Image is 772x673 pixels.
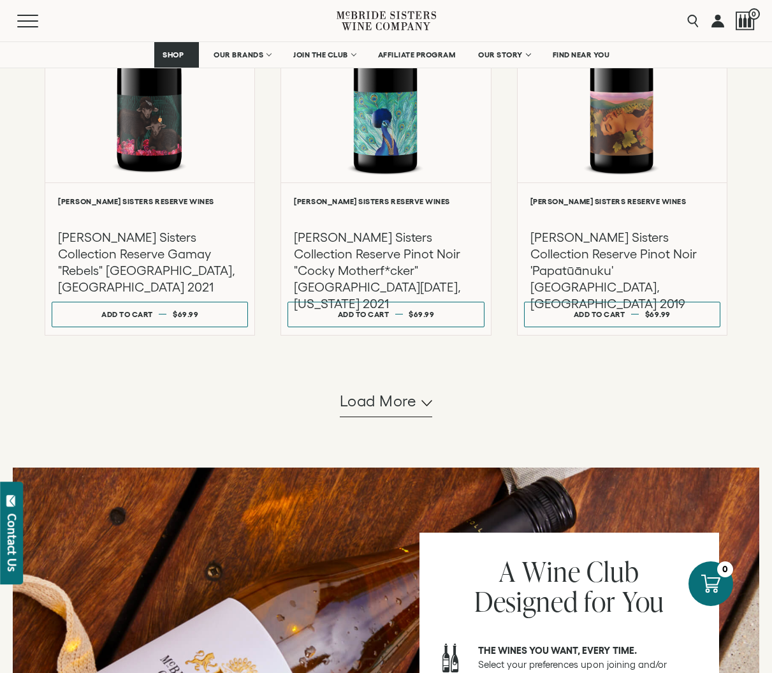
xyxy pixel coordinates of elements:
[474,582,578,620] span: Designed
[338,305,390,323] div: Add to cart
[214,50,263,59] span: OUR BRANDS
[748,8,760,20] span: 0
[378,50,456,59] span: AFFILIATE PROGRAM
[285,42,363,68] a: JOIN THE CLUB
[478,645,637,656] strong: The wines you want, every time.
[574,305,625,323] div: Add to cart
[17,15,63,27] button: Mobile Menu Trigger
[553,50,610,59] span: FIND NEAR YOU
[530,197,714,205] h6: [PERSON_NAME] Sisters Reserve Wines
[52,302,248,327] button: Add to cart $69.99
[470,42,538,68] a: OUR STORY
[524,302,720,327] button: Add to cart $69.99
[530,229,714,312] h3: [PERSON_NAME] Sisters Collection Reserve Pinot Noir 'Papatūānuku' [GEOGRAPHIC_DATA], [GEOGRAPHIC_...
[154,42,199,68] a: SHOP
[294,229,477,312] h3: [PERSON_NAME] Sisters Collection Reserve Pinot Noir "Cocky Motherf*cker" [GEOGRAPHIC_DATA][DATE],...
[163,50,184,59] span: SHOP
[586,552,639,590] span: Club
[717,561,733,577] div: 0
[58,197,242,205] h6: [PERSON_NAME] Sisters Reserve Wines
[340,387,433,417] button: Load more
[544,42,618,68] a: FIND NEAR YOU
[173,310,198,318] span: $69.99
[499,552,516,590] span: A
[205,42,279,68] a: OUR BRANDS
[294,197,477,205] h6: [PERSON_NAME] Sisters Reserve Wines
[584,582,616,620] span: for
[409,310,434,318] span: $69.99
[622,582,665,620] span: You
[6,514,18,572] div: Contact Us
[58,229,242,295] h3: [PERSON_NAME] Sisters Collection Reserve Gamay "Rebels" [GEOGRAPHIC_DATA], [GEOGRAPHIC_DATA] 2021
[293,50,348,59] span: JOIN THE CLUB
[645,310,671,318] span: $69.99
[478,50,523,59] span: OUR STORY
[340,390,417,412] span: Load more
[370,42,464,68] a: AFFILIATE PROGRAM
[101,305,153,323] div: Add to cart
[522,552,580,590] span: Wine
[288,302,484,327] button: Add to cart $69.99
